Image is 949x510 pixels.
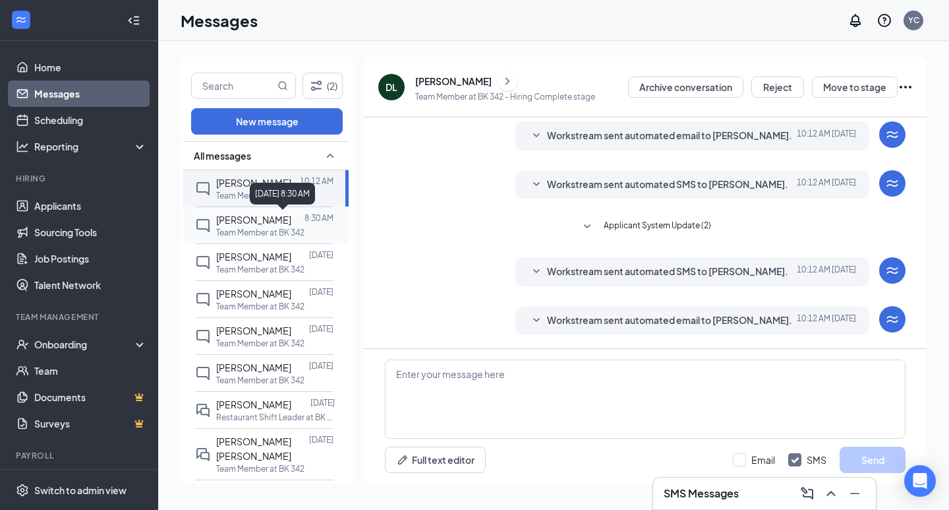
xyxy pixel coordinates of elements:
div: Hiring [16,173,144,184]
span: [DATE] 10:12 AM [797,128,856,144]
span: [PERSON_NAME] [PERSON_NAME] [216,435,291,462]
p: Team Member at BK 342 [216,338,304,349]
a: Team [34,358,147,384]
svg: SmallChevronDown [529,313,544,329]
p: Restaurant Shift Leader at BK 342 [216,412,335,423]
div: [PERSON_NAME] [415,75,492,88]
svg: Filter [308,78,324,94]
span: Workstream sent automated email to [PERSON_NAME]. [547,128,792,144]
p: [DATE] [310,397,335,408]
svg: WorkstreamLogo [14,13,28,26]
span: [PERSON_NAME] [216,251,291,263]
button: New message [191,108,343,135]
button: Reject [751,77,804,98]
p: Team Member at BK 342 [216,190,304,201]
p: [DATE] [309,286,333,298]
svg: SmallChevronDown [529,177,544,193]
span: [PERSON_NAME] [216,362,291,373]
span: [PERSON_NAME] [216,325,291,336]
a: DocumentsCrown [34,384,147,410]
a: Messages [34,80,147,107]
svg: MagnifyingGlass [277,80,288,91]
span: All messages [194,149,251,162]
svg: ChatInactive [195,366,211,381]
svg: ChatInactive [195,181,211,197]
svg: SmallChevronUp [322,148,338,164]
span: [DATE] 10:12 AM [797,313,856,329]
p: [DATE] [309,434,333,445]
span: Workstream sent automated SMS to [PERSON_NAME]. [547,177,788,193]
svg: ChatInactive [195,218,211,234]
span: [DATE] 10:12 AM [797,264,856,280]
svg: WorkstreamLogo [884,175,900,191]
span: [PERSON_NAME] [216,288,291,300]
p: Team Member at BK 342 [216,264,304,275]
div: YC [908,15,919,26]
svg: WorkstreamLogo [884,127,900,143]
span: [PERSON_NAME] [216,177,291,189]
svg: Analysis [16,140,29,153]
svg: ChatInactive [195,292,211,307]
p: 10:12 AM [300,175,333,187]
span: [PERSON_NAME] [216,214,291,226]
button: ComposeMessage [797,483,818,504]
div: Payroll [16,450,144,461]
svg: ComposeMessage [799,486,815,501]
span: Workstream sent automated email to [PERSON_NAME]. [547,313,792,329]
p: Team Member at BK 342 - Hiring Complete stage [415,91,595,102]
button: Send [840,447,906,473]
svg: SmallChevronDown [579,219,595,235]
svg: WorkstreamLogo [884,263,900,278]
button: Minimize [844,483,865,504]
svg: QuestionInfo [877,13,892,28]
a: Talent Network [34,272,147,298]
h1: Messages [181,9,258,32]
svg: Pen [396,453,409,466]
svg: Collapse [127,14,140,27]
svg: Settings [16,484,29,497]
div: [DATE] 8:30 AM [250,183,315,205]
span: [DATE] 10:12 AM [797,177,856,193]
a: SurveysCrown [34,410,147,437]
div: Team Management [16,311,144,323]
svg: ChevronRight [501,73,514,89]
svg: DoubleChat [195,402,211,418]
p: Team Member at BK 342 [216,301,304,312]
svg: WorkstreamLogo [884,311,900,327]
div: Switch to admin view [34,484,127,497]
p: [DATE] [309,323,333,335]
a: Scheduling [34,107,147,133]
svg: Minimize [847,486,863,501]
svg: SmallChevronDown [529,128,544,144]
button: Full text editorPen [385,447,486,473]
svg: ChatInactive [195,329,211,344]
a: Applicants [34,193,147,219]
button: ChevronRight [498,71,517,91]
div: Open Intercom Messenger [904,465,936,497]
span: [PERSON_NAME] [216,398,291,410]
svg: ChatInactive [195,255,211,271]
a: Home [34,54,147,80]
div: Reporting [34,140,148,153]
p: [DATE] [309,360,333,371]
a: Job Postings [34,245,147,272]
a: Sourcing Tools [34,219,147,245]
button: Archive conversation [628,77,743,98]
span: Workstream sent automated SMS to [PERSON_NAME]. [547,264,788,280]
button: Filter (2) [302,73,343,99]
svg: DoubleChat [195,447,211,462]
svg: ChevronUp [823,486,839,501]
svg: UserCheck [16,338,29,351]
div: DL [386,80,397,94]
p: Team Member at BK 342 [216,227,304,238]
p: [DATE] [309,249,333,261]
span: Applicant System Update (2) [604,219,711,235]
p: Team Member at BK 342 [216,463,304,474]
svg: Ellipses [898,79,913,95]
h3: SMS Messages [664,486,739,501]
button: SmallChevronDownApplicant System Update (2) [579,219,711,235]
svg: SmallChevronDown [529,264,544,280]
p: Team Member at BK 342 [216,375,304,386]
p: 8:30 AM [304,212,333,224]
div: Onboarding [34,338,136,351]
